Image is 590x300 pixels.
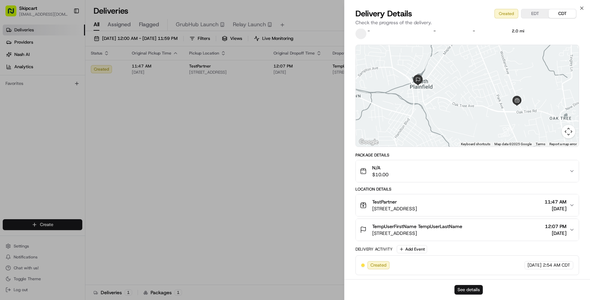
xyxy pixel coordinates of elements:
[368,28,370,34] span: -
[4,96,55,108] a: 📗Knowledge Base
[23,65,112,72] div: Start new chat
[7,27,124,38] p: Welcome 👋
[18,44,113,51] input: Clear
[397,245,427,253] button: Add Event
[355,8,412,19] span: Delivery Details
[355,246,393,252] div: Delivery Activity
[372,171,389,178] span: $10.00
[545,205,566,212] span: [DATE]
[521,9,549,18] button: EDT
[23,72,86,77] div: We're available if you need us!
[545,223,566,230] span: 12:07 PM
[545,198,566,205] span: 11:47 AM
[372,205,417,212] span: [STREET_ADDRESS]
[370,262,387,268] span: Created
[372,230,462,237] span: [STREET_ADDRESS]
[14,99,52,106] span: Knowledge Base
[372,223,462,230] span: TempUserFirstName TempUserLastName
[7,65,19,77] img: 1736555255976-a54dd68f-1ca7-489b-9aae-adbdc363a1c4
[461,142,490,147] button: Keyboard shortcuts
[55,96,112,108] a: 💻API Documentation
[454,285,483,295] button: See details
[512,28,540,34] div: 2.0 mi
[48,115,83,121] a: Powered byPylon
[116,67,124,75] button: Start new chat
[7,100,12,105] div: 📗
[355,152,579,158] div: Package Details
[357,138,380,147] img: Google
[7,7,20,20] img: Nash
[355,19,579,26] p: Check the progress of the delivery.
[536,142,545,146] a: Terms (opens in new tab)
[355,186,579,192] div: Location Details
[58,100,63,105] div: 💻
[543,262,570,268] span: 2:54 AM CDT
[549,9,576,18] button: CDT
[473,28,501,34] div: -
[562,125,575,138] button: Map camera controls
[494,142,532,146] span: Map data ©2025 Google
[372,164,389,171] span: N/A
[372,198,397,205] span: TestPartner
[65,99,110,106] span: API Documentation
[356,160,579,182] button: N/A$10.00
[545,230,566,237] span: [DATE]
[357,138,380,147] a: Open this area in Google Maps (opens a new window)
[549,142,577,146] a: Report a map error
[356,219,579,241] button: TempUserFirstName TempUserLastName[STREET_ADDRESS]12:07 PM[DATE]
[68,116,83,121] span: Pylon
[356,194,579,216] button: TestPartner[STREET_ADDRESS]11:47 AM[DATE]
[528,262,542,268] span: [DATE]
[434,28,462,34] div: -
